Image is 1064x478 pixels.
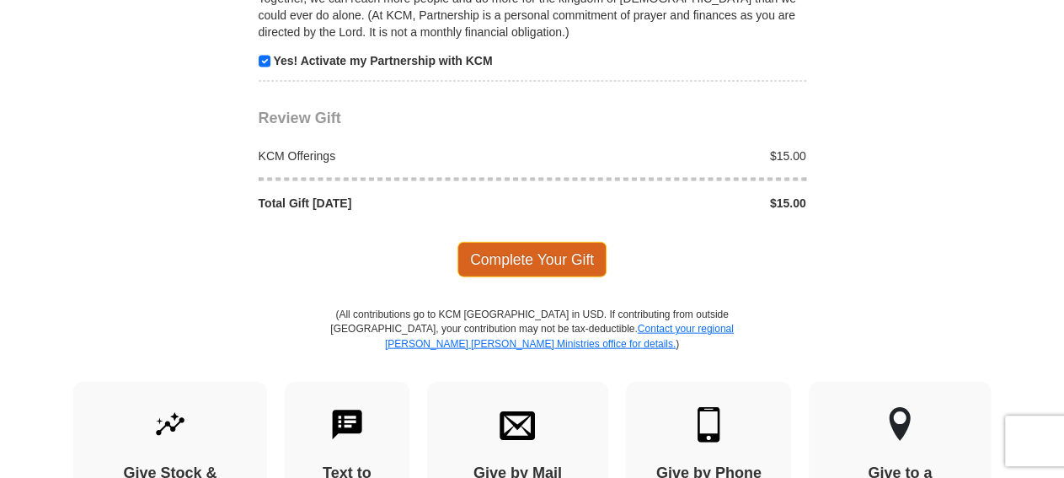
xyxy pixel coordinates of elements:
[457,242,607,277] span: Complete Your Gift
[249,148,532,164] div: KCM Offerings
[691,407,726,443] img: mobile.svg
[259,110,341,126] span: Review Gift
[249,195,532,212] div: Total Gift [DATE]
[500,407,535,443] img: envelope.svg
[152,407,188,443] img: give-by-stock.svg
[532,195,815,212] div: $15.00
[329,407,365,443] img: text-to-give.svg
[532,148,815,164] div: $15.00
[330,308,735,381] p: (All contributions go to KCM [GEOGRAPHIC_DATA] in USD. If contributing from outside [GEOGRAPHIC_D...
[385,323,734,349] a: Contact your regional [PERSON_NAME] [PERSON_NAME] Ministries office for details.
[273,54,492,67] strong: Yes! Activate my Partnership with KCM
[888,407,912,443] img: other-region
